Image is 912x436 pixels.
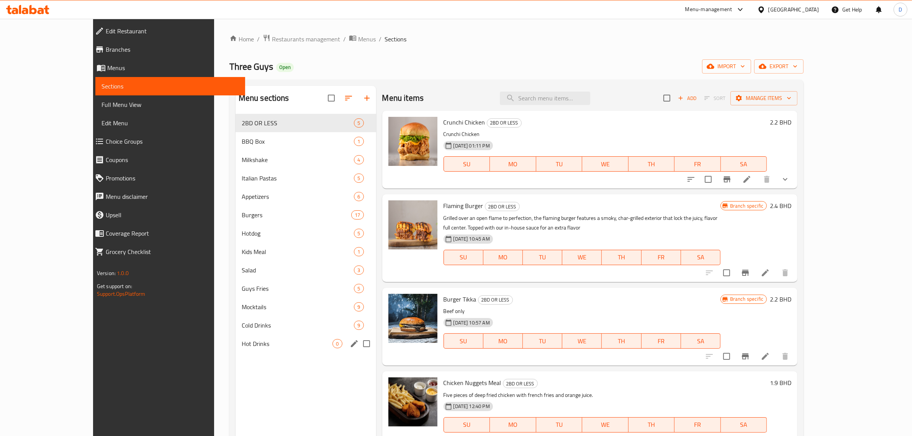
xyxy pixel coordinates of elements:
[444,116,485,128] span: Crunchi Chicken
[536,156,583,172] button: TU
[236,298,376,316] div: Mocktails9
[358,89,376,107] button: Add section
[89,169,246,187] a: Promotions
[582,417,629,433] button: WE
[257,34,260,44] li: /
[675,156,721,172] button: FR
[236,111,376,356] nav: Menu sections
[585,419,625,430] span: WE
[776,264,794,282] button: delete
[349,338,360,349] button: edit
[242,302,354,311] span: Mocktails
[605,252,638,263] span: TH
[681,333,720,349] button: SA
[503,379,538,388] div: 2BD OR LESS
[102,82,239,91] span: Sections
[708,62,745,71] span: import
[236,243,376,261] div: Kids Meal1
[678,159,718,170] span: FR
[736,264,755,282] button: Branch-specific-item
[89,22,246,40] a: Edit Restaurant
[444,156,490,172] button: SU
[678,419,718,430] span: FR
[565,336,599,347] span: WE
[354,322,363,329] span: 9
[242,247,354,256] span: Kids Meal
[444,293,476,305] span: Burger Tikka
[539,419,580,430] span: TU
[354,303,363,311] span: 9
[354,120,363,127] span: 5
[354,193,363,200] span: 6
[106,174,239,183] span: Promotions
[487,118,521,127] span: 2BD OR LESS
[450,235,493,243] span: [DATE] 10:45 AM
[354,321,363,330] div: items
[236,187,376,206] div: Appetizers6
[332,339,342,348] div: items
[444,213,720,233] p: Grilled over an open flame to perfection, the flaming burger features a smoky, char-grilled exter...
[354,267,363,274] span: 3
[354,118,363,128] div: items
[523,250,562,265] button: TU
[343,34,346,44] li: /
[562,250,602,265] button: WE
[727,295,766,303] span: Branch specific
[242,118,354,128] span: 2BD OR LESS
[106,137,239,146] span: Choice Groups
[236,114,376,132] div: 2BD OR LESS5
[388,117,437,166] img: Crunchi Chicken
[770,117,791,128] h6: 2.2 BHD
[276,63,294,72] div: Open
[486,252,520,263] span: MO
[899,5,902,14] span: D
[242,229,354,238] span: Hotdog
[632,159,672,170] span: TH
[388,294,437,343] img: Burger Tikka
[95,77,246,95] a: Sections
[97,289,146,299] a: Support.OpsPlatform
[565,252,599,263] span: WE
[89,224,246,243] a: Coverage Report
[761,268,770,277] a: Edit menu item
[229,34,804,44] nav: breadcrumb
[523,333,562,349] button: TU
[339,89,358,107] span: Sort sections
[677,94,698,103] span: Add
[89,59,246,77] a: Menus
[447,252,480,263] span: SU
[106,247,239,256] span: Grocery Checklist
[629,156,675,172] button: TH
[526,252,559,263] span: TU
[354,137,363,146] div: items
[89,187,246,206] a: Menu disclaimer
[276,64,294,70] span: Open
[483,333,523,349] button: MO
[388,377,437,426] img: Chicken Nuggets Meal
[632,419,672,430] span: TH
[272,34,340,44] span: Restaurants management
[382,92,424,104] h2: Menu items
[645,252,678,263] span: FR
[536,417,583,433] button: TU
[500,92,590,105] input: search
[97,268,116,278] span: Version:
[242,284,354,293] div: Guys Fries
[242,174,354,183] div: Italian Pastas
[675,417,721,433] button: FR
[89,243,246,261] a: Grocery Checklist
[358,34,376,44] span: Menus
[242,155,354,164] span: Milkshake
[89,40,246,59] a: Branches
[645,336,678,347] span: FR
[727,202,766,210] span: Branch specific
[493,419,533,430] span: MO
[106,210,239,220] span: Upsell
[333,340,342,347] span: 0
[605,336,638,347] span: TH
[242,266,354,275] span: Salad
[354,192,363,201] div: items
[602,250,641,265] button: TH
[562,333,602,349] button: WE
